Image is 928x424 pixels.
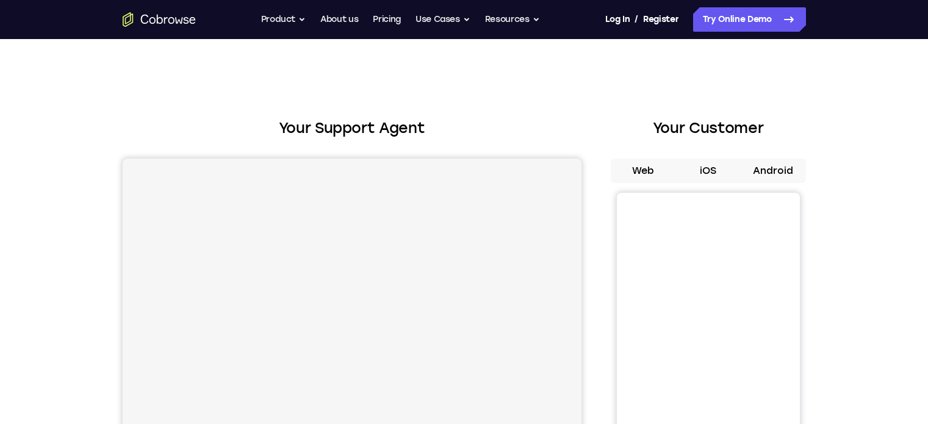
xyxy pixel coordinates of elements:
[123,12,196,27] a: Go to the home page
[693,7,806,32] a: Try Online Demo
[643,7,678,32] a: Register
[415,7,470,32] button: Use Cases
[611,159,676,183] button: Web
[635,12,638,27] span: /
[605,7,630,32] a: Log In
[261,7,306,32] button: Product
[123,117,581,139] h2: Your Support Agent
[611,117,806,139] h2: Your Customer
[373,7,401,32] a: Pricing
[485,7,540,32] button: Resources
[741,159,806,183] button: Android
[675,159,741,183] button: iOS
[320,7,358,32] a: About us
